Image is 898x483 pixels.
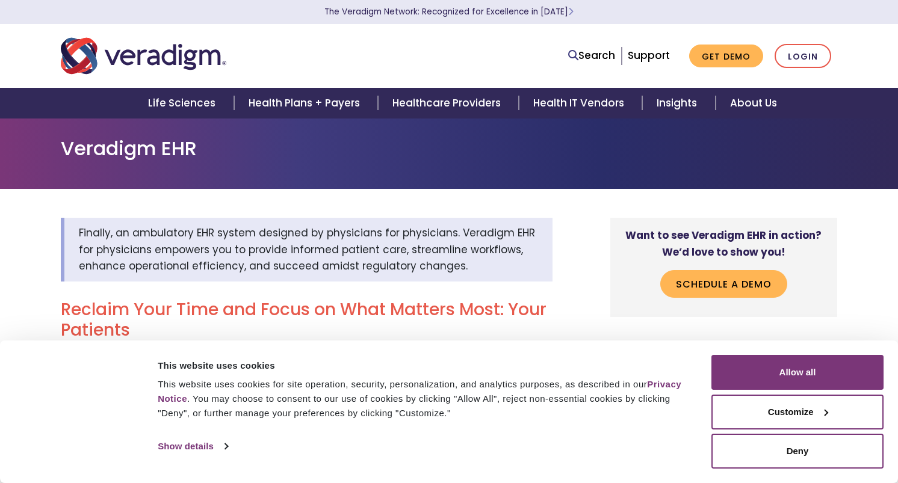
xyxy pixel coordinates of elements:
a: Life Sciences [134,88,234,118]
strong: Want to see Veradigm EHR in action? We’d love to show you! [625,228,822,259]
span: Learn More [568,6,574,17]
a: Show details [158,437,228,455]
img: Veradigm logo [61,36,226,76]
a: About Us [716,88,791,118]
a: Insights [642,88,715,118]
button: Customize [711,395,884,429]
button: Deny [711,434,884,469]
a: Schedule a Demo [660,270,787,298]
a: Support [628,48,670,63]
div: This website uses cookies [158,358,698,373]
a: Health IT Vendors [519,88,642,118]
a: Health Plans + Payers [234,88,378,118]
span: Finally, an ambulatory EHR system designed by physicians for physicians. Veradigm EHR for physici... [79,226,535,272]
h1: Veradigm EHR [61,137,837,160]
button: Allow all [711,355,884,390]
a: Get Demo [689,45,763,68]
a: Login [775,44,831,69]
a: The Veradigm Network: Recognized for Excellence in [DATE]Learn More [324,6,574,17]
h2: Reclaim Your Time and Focus on What Matters Most: Your Patients [61,300,553,340]
div: This website uses cookies for site operation, security, personalization, and analytics purposes, ... [158,377,698,420]
a: Healthcare Providers [378,88,519,118]
a: Search [568,48,615,64]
